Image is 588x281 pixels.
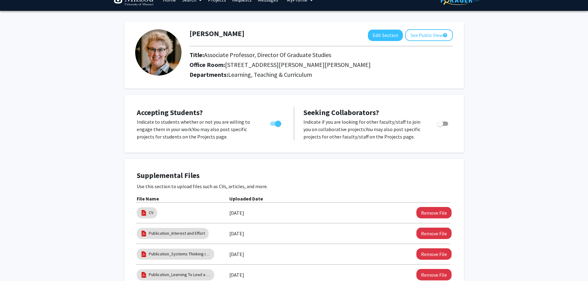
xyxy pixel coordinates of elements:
[416,248,452,260] button: Remove Publication_Systems Thinking in Energy Education File
[416,228,452,239] button: Remove Publication_Interest and Effort File
[229,228,244,239] label: [DATE]
[229,196,263,202] b: Uploaded Date
[416,269,452,280] button: Remove Publication_Learning To Lead a Science Discussion File
[268,118,285,127] div: Toggle
[229,208,244,218] label: [DATE]
[303,108,379,117] span: Seeking Collaborators?
[435,118,452,127] div: Toggle
[5,253,26,276] iframe: Chat
[140,230,147,237] img: pdf_icon.png
[149,230,205,237] a: Publication_Interest and Effort
[137,108,203,117] span: Accepting Students?
[190,61,453,68] h2: Office Room:
[137,118,258,140] p: Indicate to students whether or not you are willing to engage them in your work. You may also pos...
[228,71,312,78] span: Learning, Teaching & Curriculum
[149,251,211,257] a: Publication_Systems Thinking in Energy Education
[229,249,244,259] label: [DATE]
[204,51,331,59] span: Associate Professor, Director Of Graduate Studies
[140,251,147,258] img: pdf_icon.png
[140,209,147,216] img: pdf_icon.png
[190,51,453,59] h2: Title:
[135,29,181,76] img: Profile Picture
[303,118,425,140] p: Indicate if you are looking for other faculty/staff to join you on collaborative projects. You ma...
[140,271,147,278] img: pdf_icon.png
[185,71,457,78] h2: Departments:
[149,271,211,278] a: Publication_Learning To Lead a Science Discussion
[368,30,403,41] button: Edit Section
[443,31,448,39] mat-icon: help
[137,171,452,180] h4: Supplemental Files
[137,183,452,190] p: Use this section to upload files such as CVs, articles, and more.
[190,29,244,38] h1: [PERSON_NAME]
[416,207,452,218] button: Remove CV File
[225,61,371,68] span: [STREET_ADDRESS][PERSON_NAME][PERSON_NAME]
[149,209,153,216] a: CV
[405,29,453,41] button: See Public View
[229,270,244,280] label: [DATE]
[137,196,159,202] b: File Name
